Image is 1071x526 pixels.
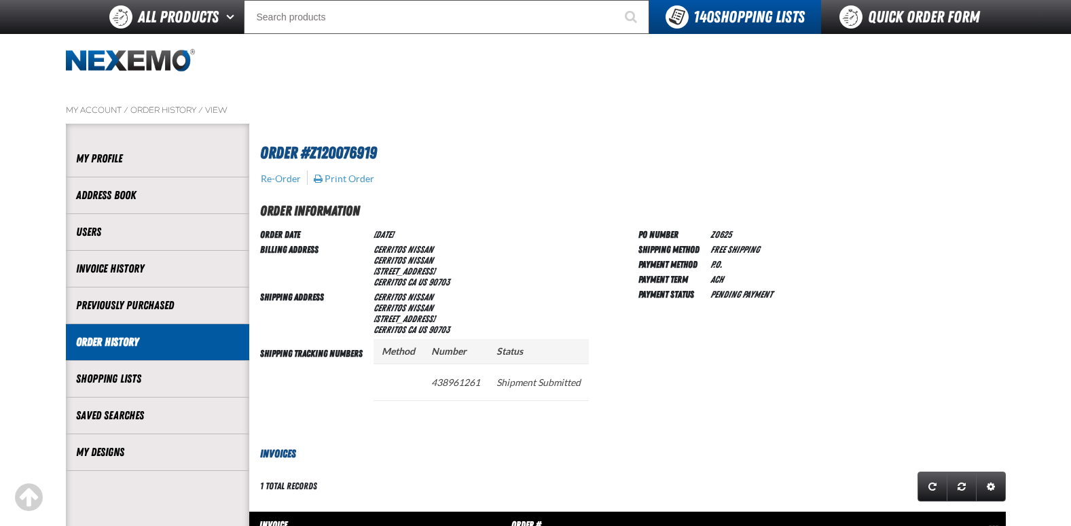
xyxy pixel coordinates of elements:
[693,7,714,27] strong: 140
[407,324,416,335] span: CA
[260,480,317,493] div: 1 total records
[260,200,1006,221] h2: Order Information
[138,5,219,29] span: All Products
[423,339,488,364] th: Number
[710,244,759,255] span: Free Shipping
[260,289,368,336] td: Shipping Address
[374,266,435,277] span: [STREET_ADDRESS]
[710,229,731,240] span: Z0625
[260,226,368,241] td: Order Date
[488,339,589,364] th: Status
[638,256,705,271] td: Payment Method
[423,364,488,400] td: 438961261
[260,241,368,289] td: Billing Address
[249,446,1006,462] h3: Invoices
[205,105,228,116] a: View
[124,105,128,116] span: /
[693,7,805,27] span: Shopping Lists
[66,49,195,73] img: Nexemo logo
[76,224,239,240] a: Users
[76,444,239,460] a: My Designs
[638,286,705,301] td: Payment Status
[76,334,239,350] a: Order History
[374,244,433,255] b: Cerritos Nissan
[638,241,705,256] td: Shipping Method
[374,324,405,335] span: CERRITOS
[638,271,705,286] td: Payment Term
[710,289,772,300] span: Pending payment
[429,324,450,335] bdo: 90703
[76,151,239,166] a: My Profile
[429,277,450,287] bdo: 90703
[198,105,203,116] span: /
[130,105,196,116] a: Order History
[260,143,377,162] span: Order #Z120076919
[66,105,122,116] a: My Account
[76,261,239,277] a: Invoice History
[66,105,1006,116] nav: Breadcrumbs
[76,188,239,203] a: Address Book
[918,472,947,502] a: Refresh grid action
[638,226,705,241] td: PO Number
[710,274,723,285] span: ACH
[710,259,722,270] span: P.O.
[418,277,426,287] span: US
[374,229,393,240] span: [DATE]
[976,472,1006,502] a: Expand or Collapse Grid Settings
[76,298,239,313] a: Previously Purchased
[76,371,239,387] a: Shopping Lists
[374,277,405,287] span: CERRITOS
[947,472,977,502] a: Reset grid action
[374,255,433,266] span: Cerritos Nissan
[260,173,302,185] button: Re-Order
[14,483,43,512] div: Scroll to the top
[488,364,589,400] td: Shipment Submitted
[374,339,423,364] th: Method
[374,302,433,313] span: Cerritos Nissan
[407,277,416,287] span: CA
[66,49,195,73] a: Home
[374,313,435,324] span: [STREET_ADDRESS]
[418,324,426,335] span: US
[313,173,375,185] button: Print Order
[76,408,239,423] a: Saved Searches
[374,292,433,302] b: Cerritos Nissan
[260,336,368,424] td: Shipping Tracking Numbers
